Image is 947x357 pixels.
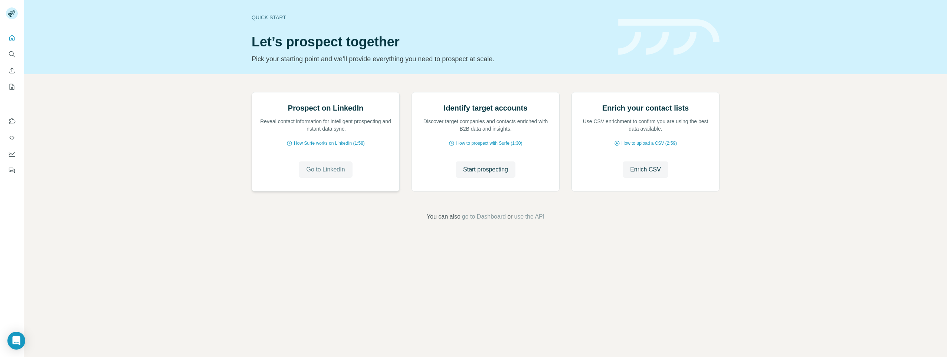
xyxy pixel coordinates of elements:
span: How to prospect with Surfe (1:30) [456,140,522,147]
button: Enrich CSV [623,161,668,178]
button: use the API [514,212,544,221]
span: Enrich CSV [630,165,661,174]
button: Use Surfe API [6,131,18,144]
button: Dashboard [6,147,18,161]
h1: Let’s prospect together [252,35,609,49]
h2: Identify target accounts [444,103,528,113]
h2: Enrich your contact lists [602,103,689,113]
button: My lists [6,80,18,94]
button: Enrich CSV [6,64,18,77]
span: or [507,212,512,221]
button: Use Surfe on LinkedIn [6,115,18,128]
span: Start prospecting [463,165,508,174]
button: Start prospecting [456,161,515,178]
span: How to upload a CSV (2:59) [622,140,677,147]
span: How Surfe works on LinkedIn (1:58) [294,140,365,147]
button: Go to LinkedIn [299,161,352,178]
h2: Prospect on LinkedIn [288,103,363,113]
p: Use CSV enrichment to confirm you are using the best data available. [579,118,712,132]
p: Reveal contact information for intelligent prospecting and instant data sync. [259,118,392,132]
div: Quick start [252,14,609,21]
p: Pick your starting point and we’ll provide everything you need to prospect at scale. [252,54,609,64]
span: You can also [427,212,461,221]
button: Search [6,48,18,61]
img: banner [618,19,720,55]
p: Discover target companies and contacts enriched with B2B data and insights. [419,118,552,132]
button: Feedback [6,164,18,177]
span: Go to LinkedIn [306,165,345,174]
button: Quick start [6,31,18,45]
div: Open Intercom Messenger [7,332,25,350]
button: go to Dashboard [462,212,506,221]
